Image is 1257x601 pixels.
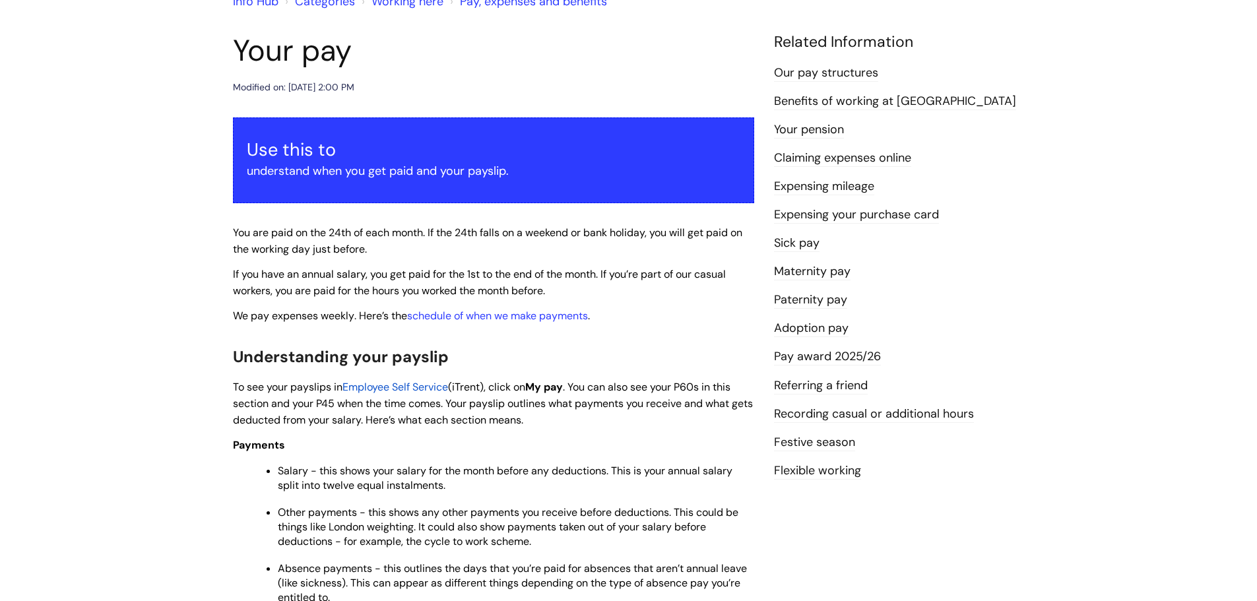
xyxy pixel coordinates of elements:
[774,377,868,395] a: Referring a friend
[774,65,878,82] a: Our pay structures
[774,93,1016,110] a: Benefits of working at [GEOGRAPHIC_DATA]
[233,33,754,69] h1: Your pay
[774,206,939,224] a: Expensing your purchase card
[448,380,525,394] span: (iTrent), click on
[774,33,1025,51] h4: Related Information
[407,309,588,323] a: schedule of when we make payments
[774,150,911,167] a: Claiming expenses online
[774,348,881,365] a: Pay award 2025/26
[774,462,861,480] a: Flexible working
[247,160,740,181] p: understand when you get paid and your payslip.
[233,346,449,367] span: Understanding your payslip
[774,263,851,280] a: Maternity pay
[233,267,726,298] span: If you have an annual salary, you get paid for the 1st to the end of the month. If you’re part of...
[278,464,732,492] span: Salary - this shows your salary for the month before any deductions. This is your annual salary s...
[774,121,844,139] a: Your pension
[278,505,738,548] span: Other payments - this shows any other payments you receive before deductions. This could be thing...
[233,226,742,256] span: You are paid on the 24th of each month. If the 24th falls on a weekend or bank holiday, you will ...
[774,292,847,309] a: Paternity pay
[233,79,354,96] div: Modified on: [DATE] 2:00 PM
[247,139,740,160] h3: Use this to
[774,178,874,195] a: Expensing mileage
[774,434,855,451] a: Festive season
[774,406,974,423] a: Recording casual or additional hours
[774,235,820,252] a: Sick pay
[233,309,354,323] span: We pay expenses weekly
[233,380,342,394] span: To see your payslips in
[233,438,285,452] span: Payments
[233,309,590,323] span: . Here’s the .
[525,380,563,394] span: My pay
[342,380,448,394] a: Employee Self Service
[774,320,849,337] a: Adoption pay
[233,380,753,427] span: . You can also see your P60s in this section and your P45 when the time comes. Your payslip outli...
